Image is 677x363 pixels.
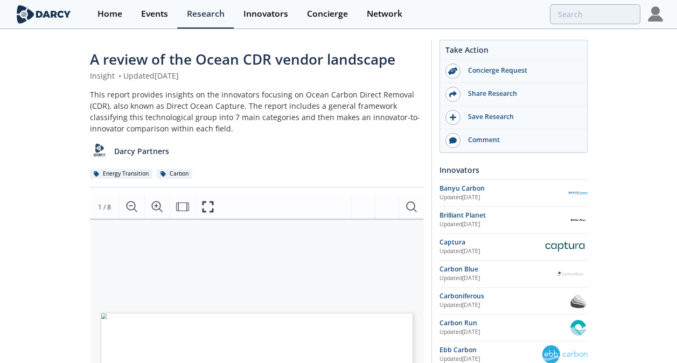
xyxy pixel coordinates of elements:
[648,6,663,22] img: Profile
[439,345,542,355] div: Ebb Carbon
[187,10,225,18] div: Research
[90,70,424,81] div: Insight Updated [DATE]
[460,112,581,122] div: Save Research
[439,184,569,193] div: Banyu Carbon
[307,10,348,18] div: Concierge
[460,66,581,75] div: Concierge Request
[569,318,588,337] img: Carbon Run
[114,145,169,157] p: Darcy Partners
[550,4,640,24] input: Advanced Search
[439,238,588,256] a: Captura Updated[DATE] Captura
[439,238,542,247] div: Captura
[569,211,588,229] img: Brilliant Planet
[542,239,588,254] img: Captura
[632,320,666,352] iframe: chat widget
[439,264,588,283] a: Carbon Blue Updated[DATE] Carbon Blue
[460,89,581,99] div: Share Research
[439,318,588,337] a: Carbon Run Updated[DATE] Carbon Run
[439,247,542,256] div: Updated [DATE]
[439,274,554,283] div: Updated [DATE]
[460,135,581,145] div: Comment
[440,44,587,60] div: Take Action
[439,211,588,229] a: Brilliant Planet Updated[DATE] Brilliant Planet
[554,264,587,283] img: Carbon Blue
[569,184,588,203] img: Banyu Carbon
[97,10,122,18] div: Home
[439,193,569,202] div: Updated [DATE]
[439,264,554,274] div: Carbon Blue
[141,10,168,18] div: Events
[367,10,402,18] div: Network
[90,89,424,134] div: This report provides insights on the innovators focusing on Ocean Carbon Direct Removal (CDR), al...
[439,291,569,301] div: Carboniferous
[439,220,569,229] div: Updated [DATE]
[243,10,288,18] div: Innovators
[439,318,569,328] div: Carbon Run
[15,5,73,24] img: logo-wide.svg
[439,184,588,203] a: Banyu Carbon Updated[DATE] Banyu Carbon
[117,71,123,81] span: •
[90,169,153,179] div: Energy Transition
[439,160,588,179] div: Innovators
[569,291,588,310] img: Carboniferous
[542,345,588,363] img: Ebb Carbon
[439,301,569,310] div: Updated [DATE]
[157,169,193,179] div: Carbon
[439,328,569,337] div: Updated [DATE]
[439,291,588,310] a: Carboniferous Updated[DATE] Carboniferous
[439,211,569,220] div: Brilliant Planet
[90,50,395,69] span: A review of the Ocean CDR vendor landscape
